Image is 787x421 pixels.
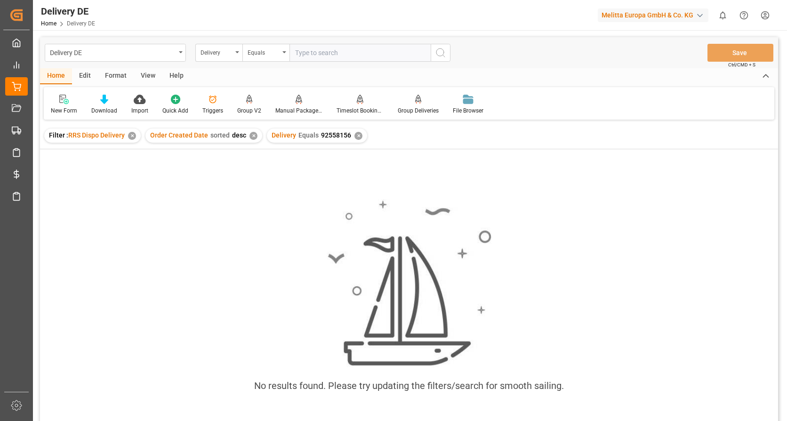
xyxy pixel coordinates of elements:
div: Home [40,68,72,84]
div: Delivery DE [50,46,176,58]
button: Save [707,44,773,62]
span: RRS Dispo Delivery [68,131,125,139]
span: desc [232,131,246,139]
button: Melitta Europa GmbH & Co. KG [598,6,712,24]
div: Triggers [202,106,223,115]
span: Equals [298,131,319,139]
button: show 0 new notifications [712,5,733,26]
span: Ctrl/CMD + S [728,61,755,68]
div: View [134,68,162,84]
div: Group Deliveries [398,106,439,115]
button: search button [431,44,450,62]
div: Format [98,68,134,84]
input: Type to search [289,44,431,62]
div: ✕ [128,132,136,140]
div: Download [91,106,117,115]
div: ✕ [354,132,362,140]
button: open menu [45,44,186,62]
div: Delivery DE [41,4,95,18]
button: open menu [195,44,242,62]
div: Timeslot Booking Report [337,106,384,115]
div: Group V2 [237,106,261,115]
span: Delivery [272,131,296,139]
div: Edit [72,68,98,84]
span: Filter : [49,131,68,139]
button: open menu [242,44,289,62]
span: 92558156 [321,131,351,139]
a: Home [41,20,56,27]
div: File Browser [453,106,483,115]
span: sorted [210,131,230,139]
div: Manual Package TypeDetermination [275,106,322,115]
div: Delivery [201,46,233,57]
div: No results found. Please try updating the filters/search for smooth sailing. [254,379,564,393]
div: Quick Add [162,106,188,115]
div: Import [131,106,148,115]
div: Help [162,68,191,84]
div: ✕ [249,132,257,140]
div: Melitta Europa GmbH & Co. KG [598,8,708,22]
button: Help Center [733,5,755,26]
div: Equals [248,46,280,57]
div: New Form [51,106,77,115]
img: smooth_sailing.jpeg [327,199,491,368]
span: Order Created Date [150,131,208,139]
